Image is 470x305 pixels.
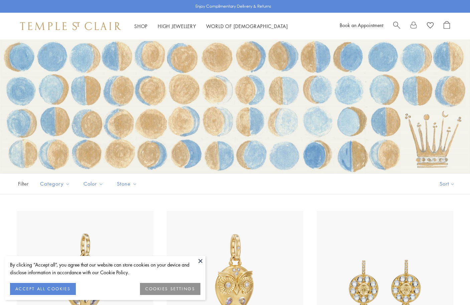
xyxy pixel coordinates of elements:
a: Open Shopping Bag [444,21,450,31]
iframe: Gorgias live chat messenger [437,274,463,298]
div: By clicking “Accept all”, you agree that our website can store cookies on your device and disclos... [10,261,200,276]
button: Stone [112,176,142,191]
span: Category [37,180,75,188]
p: Enjoy Complimentary Delivery & Returns [195,3,271,10]
nav: Main navigation [134,22,288,30]
button: Show sort by [425,174,470,194]
a: View Wishlist [427,21,434,31]
a: High JewelleryHigh Jewellery [158,23,196,29]
a: Book an Appointment [340,22,383,28]
a: World of [DEMOGRAPHIC_DATA]World of [DEMOGRAPHIC_DATA] [206,23,288,29]
a: Search [393,21,400,31]
span: Color [80,180,109,188]
a: ShopShop [134,23,148,29]
button: COOKIES SETTINGS [140,283,200,295]
img: Temple St. Clair [20,22,121,30]
button: ACCEPT ALL COOKIES [10,283,76,295]
button: Color [79,176,109,191]
span: Stone [114,180,142,188]
button: Category [35,176,75,191]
